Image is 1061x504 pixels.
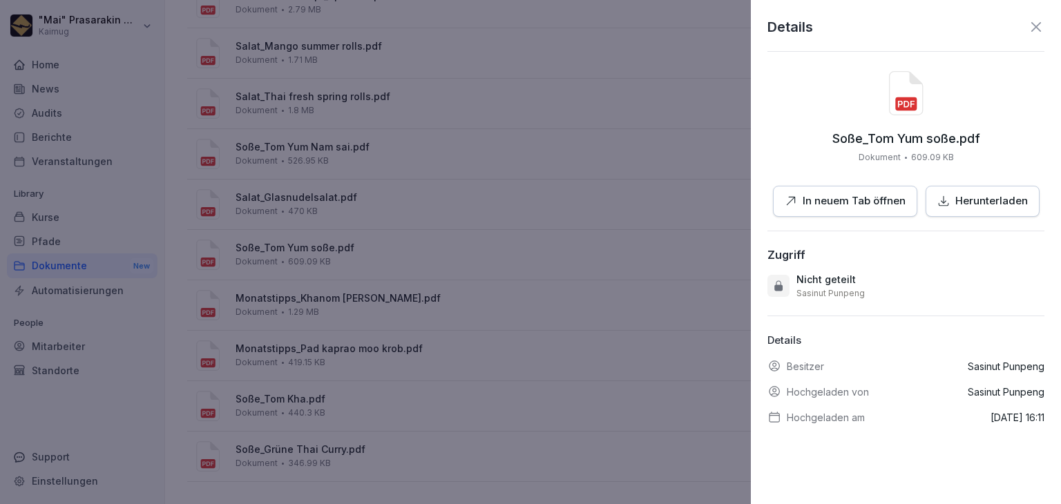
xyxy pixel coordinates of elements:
[767,248,805,262] div: Zugriff
[787,410,865,425] p: Hochgeladen am
[911,151,954,164] p: 609.09 KB
[796,273,856,287] p: Nicht geteilt
[832,132,980,146] p: Soße_Tom Yum soße.pdf
[773,186,917,217] button: In neuem Tab öffnen
[968,385,1044,399] p: Sasinut Punpeng
[767,17,813,37] p: Details
[955,193,1028,209] p: Herunterladen
[767,333,1044,349] p: Details
[787,385,869,399] p: Hochgeladen von
[968,359,1044,374] p: Sasinut Punpeng
[796,288,865,299] p: Sasinut Punpeng
[787,359,824,374] p: Besitzer
[991,410,1044,425] p: [DATE] 16:11
[859,151,901,164] p: Dokument
[803,193,906,209] p: In neuem Tab öffnen
[926,186,1040,217] button: Herunterladen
